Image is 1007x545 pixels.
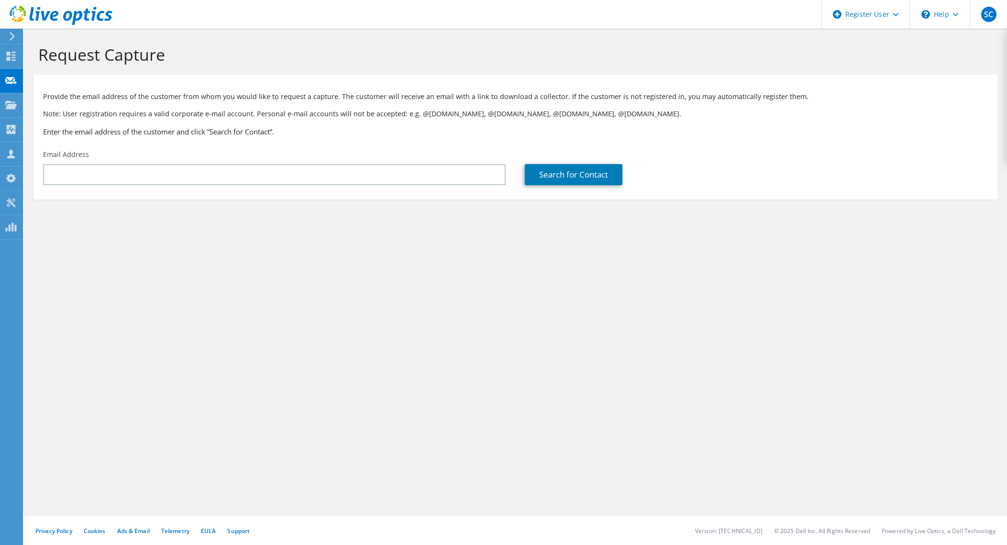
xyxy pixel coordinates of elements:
[43,126,988,137] h3: Enter the email address of the customer and click “Search for Contact”.
[43,109,988,119] p: Note: User registration requires a valid corporate e-mail account. Personal e-mail accounts will ...
[981,7,996,22] span: SC
[921,10,930,19] svg: \n
[117,527,150,535] a: Ads & Email
[882,527,996,535] li: Powered by Live Optics, a Dell Technology
[695,527,763,535] li: Version: [TECHNICAL_ID]
[43,91,988,102] p: Provide the email address of the customer from whom you would like to request a capture. The cust...
[525,164,622,185] a: Search for Contact
[84,527,106,535] a: Cookies
[227,527,250,535] a: Support
[43,150,89,159] label: Email Address
[161,527,189,535] a: Telemetry
[201,527,216,535] a: EULA
[35,527,72,535] a: Privacy Policy
[38,44,988,65] h1: Request Capture
[774,527,870,535] li: © 2025 Dell Inc. All Rights Reserved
